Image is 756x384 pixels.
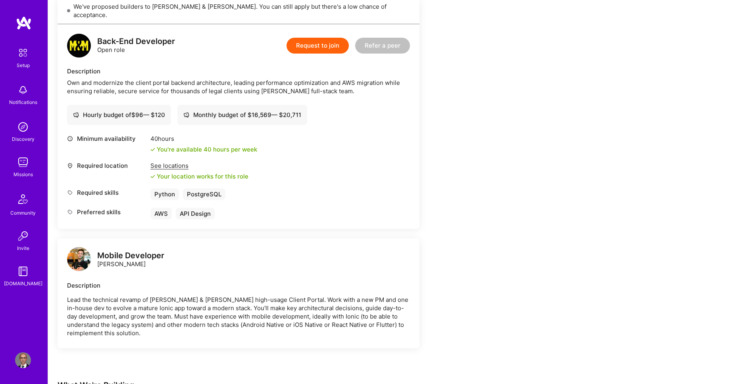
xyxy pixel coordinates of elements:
i: icon Check [150,174,155,179]
div: AWS [150,208,172,219]
i: icon Cash [73,112,79,118]
div: Your location works for this role [150,172,248,180]
div: Discovery [12,135,35,143]
div: PostgreSQL [183,188,225,200]
div: Setup [17,61,30,69]
div: Invite [17,244,29,252]
img: discovery [15,119,31,135]
div: You're available 40 hours per week [150,145,257,154]
div: Open role [97,37,175,54]
div: Required location [67,161,146,170]
p: Lead the technical revamp of [PERSON_NAME] & [PERSON_NAME] high-usage Client Portal. Work with a ... [67,296,410,337]
i: icon Check [150,147,155,152]
img: Invite [15,228,31,244]
div: Mobile Developer [97,252,164,260]
div: [PERSON_NAME] [97,252,164,268]
div: Python [150,188,179,200]
img: guide book [15,263,31,279]
img: logo [16,16,32,30]
div: Required skills [67,188,146,197]
img: logo [67,34,91,58]
div: Community [10,209,36,217]
div: Minimum availability [67,134,146,143]
button: Request to join [287,38,349,54]
div: Description [67,281,410,290]
a: logo [67,247,91,273]
a: User Avatar [13,352,33,368]
i: icon Cash [183,112,189,118]
img: setup [15,44,31,61]
img: teamwork [15,154,31,170]
div: Description [67,67,410,75]
img: bell [15,82,31,98]
div: Back-End Developer [97,37,175,46]
img: logo [67,247,91,271]
div: Notifications [9,98,37,106]
div: Preferred skills [67,208,146,216]
i: icon Clock [67,136,73,142]
div: See locations [150,161,248,170]
i: icon Tag [67,190,73,196]
img: Community [13,190,33,209]
img: User Avatar [15,352,31,368]
div: Monthly budget of $ 16,569 — $ 20,711 [183,111,301,119]
button: Refer a peer [355,38,410,54]
i: icon Tag [67,209,73,215]
div: Own and modernize the client portal backend architecture, leading performance optimization and AW... [67,79,410,95]
div: [DOMAIN_NAME] [4,279,42,288]
i: icon Location [67,163,73,169]
div: 40 hours [150,134,257,143]
div: API Design [176,208,215,219]
div: Hourly budget of $ 96 — $ 120 [73,111,165,119]
div: Missions [13,170,33,179]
